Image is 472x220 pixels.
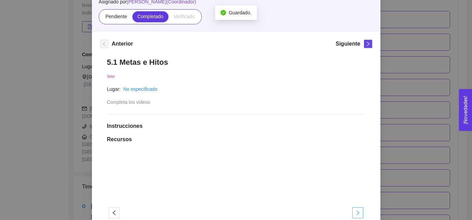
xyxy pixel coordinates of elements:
article: Lugar: [107,85,121,93]
span: Completa los videos [107,99,150,105]
span: right [353,210,363,216]
h5: Siguiente [335,40,360,48]
a: No especificado [123,86,157,92]
span: Guardado. [229,10,251,15]
span: Completado [138,14,164,19]
h1: Recursos [107,136,365,143]
span: Taller [107,75,115,78]
span: right [364,41,372,46]
button: left [109,207,120,218]
button: left [100,40,108,48]
h1: Instrucciones [107,123,365,130]
span: check-circle [221,10,226,15]
span: Pendiente [105,14,127,19]
span: Verificado [174,14,194,19]
h1: 5.1 Metas e Hitos [107,58,365,67]
h5: Anterior [112,40,133,48]
span: left [109,210,119,216]
button: Open Feedback Widget [459,89,472,131]
button: right [352,207,363,218]
button: right [364,40,372,48]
